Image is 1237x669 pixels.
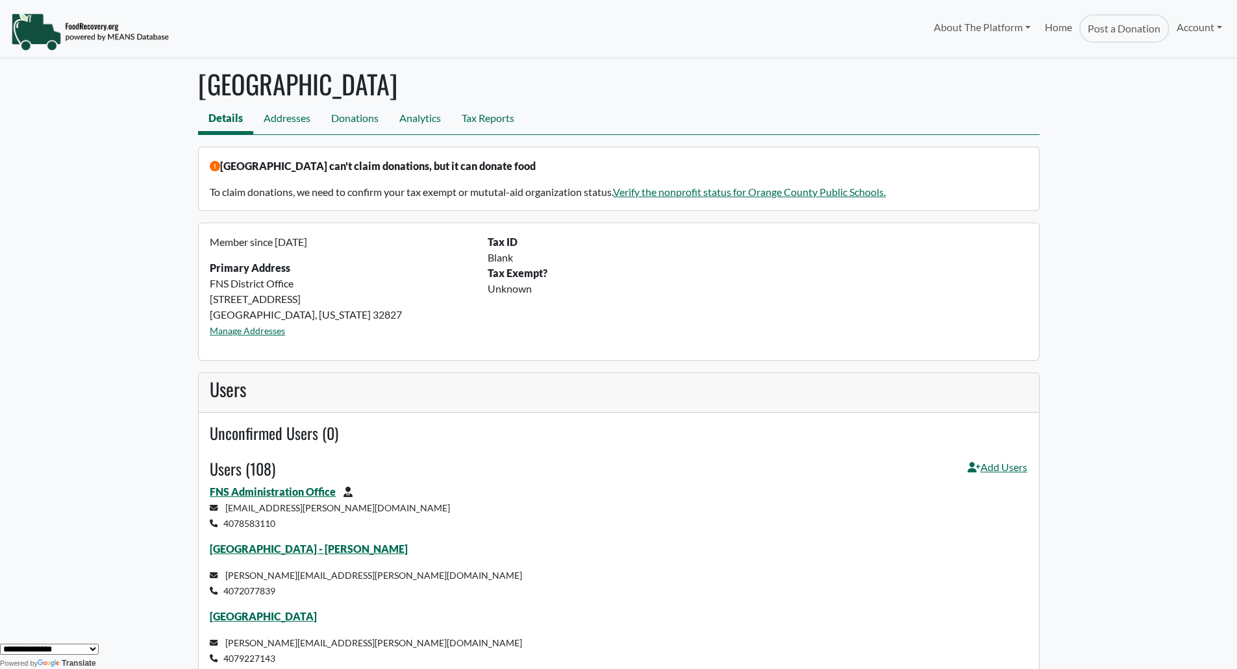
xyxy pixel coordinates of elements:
[321,105,389,134] a: Donations
[11,12,169,51] img: NavigationLogo_FoodRecovery-91c16205cd0af1ed486a0f1a7774a6544ea792ac00100771e7dd3ec7c0e58e41.png
[210,234,472,250] p: Member since [DATE]
[210,502,450,529] small: [EMAIL_ADDRESS][PERSON_NAME][DOMAIN_NAME] 4078583110
[210,542,408,555] a: [GEOGRAPHIC_DATA] - [PERSON_NAME]
[926,14,1037,40] a: About The Platform
[210,459,275,478] h4: Users (108)
[198,68,1040,99] h1: [GEOGRAPHIC_DATA]
[210,378,1027,400] h3: Users
[210,325,285,336] a: Manage Addresses
[38,659,96,668] a: Translate
[210,637,522,664] small: [PERSON_NAME][EMAIL_ADDRESS][PERSON_NAME][DOMAIN_NAME] 4079227143
[613,186,886,198] a: Verify the nonprofit status for Orange County Public Schools.
[210,158,1027,174] p: [GEOGRAPHIC_DATA] can't claim donations, but it can donate food
[480,250,1035,265] div: Blank
[488,267,547,279] b: Tax Exempt?
[253,105,321,134] a: Addresses
[389,105,451,134] a: Analytics
[198,105,253,134] a: Details
[1038,14,1079,43] a: Home
[1169,14,1229,40] a: Account
[202,234,480,348] div: FNS District Office [STREET_ADDRESS] [GEOGRAPHIC_DATA], [US_STATE] 32827
[210,184,1027,200] p: To claim donations, we need to confirm your tax exempt or mututal-aid organization status.
[968,459,1027,484] a: Add Users
[210,570,522,596] small: [PERSON_NAME][EMAIL_ADDRESS][PERSON_NAME][DOMAIN_NAME] 4072077839
[210,424,1027,443] h4: Unconfirmed Users (0)
[488,236,518,248] b: Tax ID
[210,610,317,622] a: [GEOGRAPHIC_DATA]
[38,659,62,668] img: Google Translate
[451,105,525,134] a: Tax Reports
[210,485,336,498] a: FNS Administration Office
[210,262,290,274] strong: Primary Address
[1079,14,1169,43] a: Post a Donation
[480,281,1035,297] div: Unknown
